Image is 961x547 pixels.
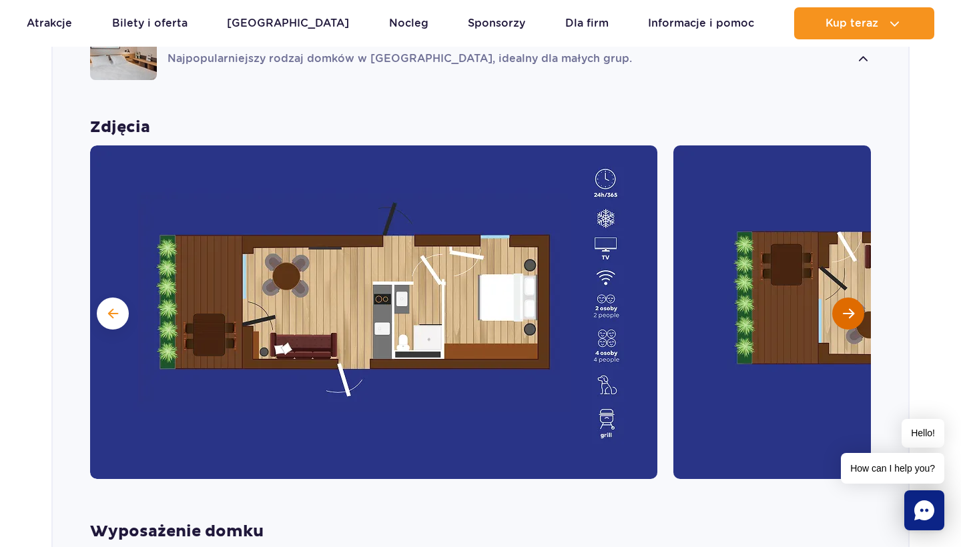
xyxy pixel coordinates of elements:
[841,453,944,484] span: How can I help you?
[168,51,850,67] p: Najpopularniejszy rodzaj domków w [GEOGRAPHIC_DATA], idealny dla małych grup.
[468,7,525,39] a: Sponsorzy
[902,419,944,448] span: Hello!
[904,490,944,530] div: Chat
[389,7,428,39] a: Nocleg
[90,117,871,137] strong: Zdjęcia
[90,522,871,542] strong: Wyposażenie domku
[112,7,188,39] a: Bilety i oferta
[826,17,878,29] span: Kup teraz
[27,7,72,39] a: Atrakcje
[794,7,934,39] button: Kup teraz
[832,298,864,330] button: Następny slajd
[227,7,349,39] a: [GEOGRAPHIC_DATA]
[648,7,754,39] a: Informacje i pomoc
[565,7,609,39] a: Dla firm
